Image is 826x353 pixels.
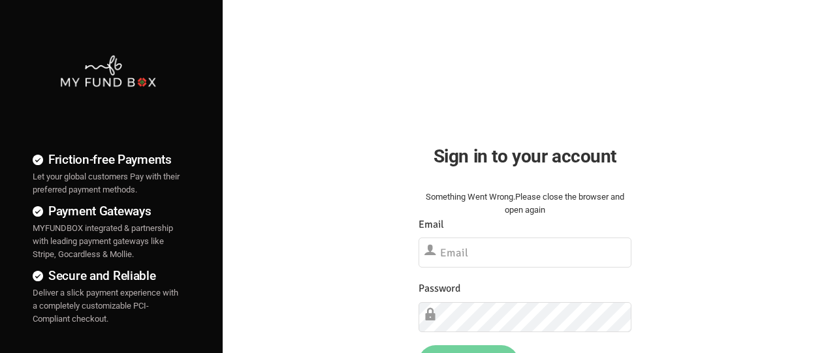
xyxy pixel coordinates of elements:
label: Password [419,281,460,297]
h4: Friction-free Payments [33,150,183,169]
img: mfbwhite.png [59,54,157,88]
label: Email [419,217,444,233]
span: Deliver a slick payment experience with a completely customizable PCI-Compliant checkout. [33,288,178,324]
span: Let your global customers Pay with their preferred payment methods. [33,172,180,194]
div: Something Went Wrong.Please close the browser and open again [419,191,631,217]
h2: Sign in to your account [419,142,631,170]
input: Email [419,238,631,268]
span: MYFUNDBOX integrated & partnership with leading payment gateways like Stripe, Gocardless & Mollie. [33,223,173,259]
h4: Secure and Reliable [33,266,183,285]
h4: Payment Gateways [33,202,183,221]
